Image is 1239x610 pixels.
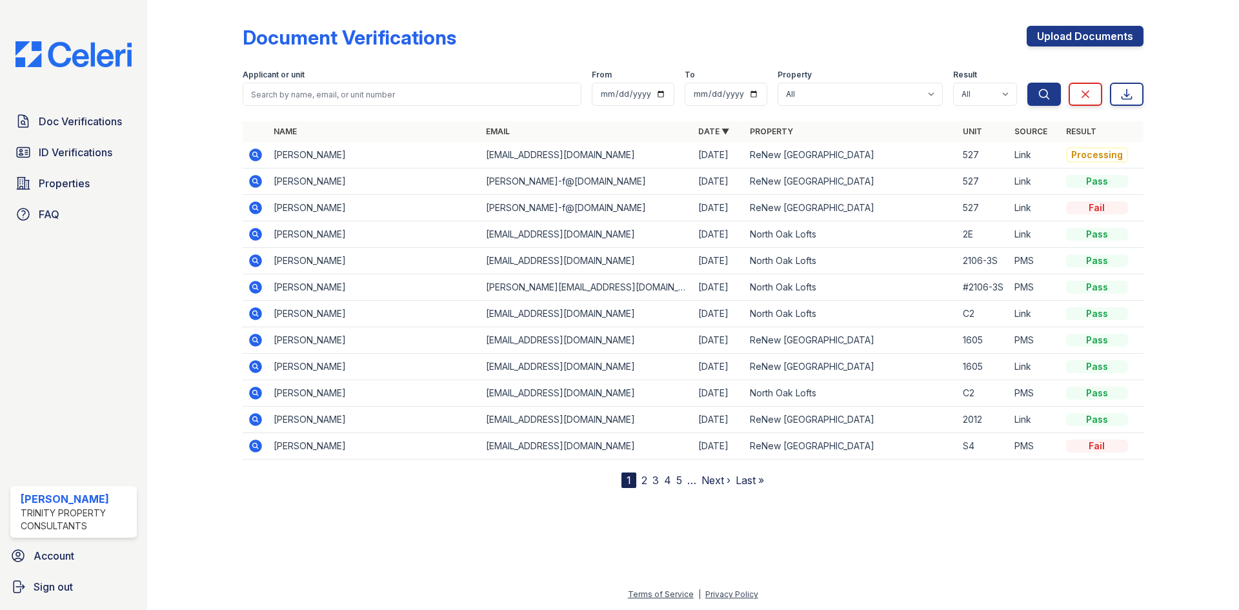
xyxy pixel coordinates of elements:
td: ReNew [GEOGRAPHIC_DATA] [745,407,957,433]
span: Properties [39,176,90,191]
span: ID Verifications [39,145,112,160]
td: PMS [1009,248,1061,274]
td: [PERSON_NAME] [268,354,481,380]
td: [PERSON_NAME]-f@[DOMAIN_NAME] [481,168,693,195]
td: [PERSON_NAME]-f@[DOMAIN_NAME] [481,195,693,221]
td: PMS [1009,274,1061,301]
div: Pass [1066,254,1128,267]
td: [DATE] [693,168,745,195]
td: C2 [958,301,1009,327]
td: North Oak Lofts [745,380,957,407]
a: FAQ [10,201,137,227]
div: Processing [1066,147,1128,163]
div: Pass [1066,334,1128,347]
a: Terms of Service [628,589,694,599]
input: Search by name, email, or unit number [243,83,581,106]
td: 1605 [958,354,1009,380]
td: ReNew [GEOGRAPHIC_DATA] [745,433,957,460]
td: Link [1009,142,1061,168]
div: Pass [1066,360,1128,373]
label: Result [953,70,977,80]
td: PMS [1009,433,1061,460]
td: [EMAIL_ADDRESS][DOMAIN_NAME] [481,354,693,380]
td: ReNew [GEOGRAPHIC_DATA] [745,327,957,354]
td: North Oak Lofts [745,301,957,327]
a: Account [5,543,142,569]
td: [PERSON_NAME] [268,195,481,221]
label: Applicant or unit [243,70,305,80]
a: Unit [963,127,982,136]
div: Fail [1066,201,1128,214]
td: [PERSON_NAME] [268,407,481,433]
td: [DATE] [693,301,745,327]
td: North Oak Lofts [745,274,957,301]
span: … [687,473,696,488]
td: ReNew [GEOGRAPHIC_DATA] [745,168,957,195]
td: [DATE] [693,248,745,274]
td: [DATE] [693,433,745,460]
td: 527 [958,142,1009,168]
a: ID Verifications [10,139,137,165]
td: [DATE] [693,195,745,221]
span: Account [34,548,74,564]
div: Pass [1066,413,1128,426]
div: Pass [1066,307,1128,320]
td: [EMAIL_ADDRESS][DOMAIN_NAME] [481,142,693,168]
td: [EMAIL_ADDRESS][DOMAIN_NAME] [481,433,693,460]
td: [PERSON_NAME] [268,301,481,327]
div: Fail [1066,440,1128,452]
td: [EMAIL_ADDRESS][DOMAIN_NAME] [481,301,693,327]
td: Link [1009,301,1061,327]
div: Pass [1066,281,1128,294]
td: [PERSON_NAME] [268,433,481,460]
td: [EMAIL_ADDRESS][DOMAIN_NAME] [481,407,693,433]
a: Result [1066,127,1096,136]
img: CE_Logo_Blue-a8612792a0a2168367f1c8372b55b34899dd931a85d93a1a3d3e32e68fde9ad4.png [5,41,142,67]
a: Name [274,127,297,136]
td: C2 [958,380,1009,407]
td: [EMAIL_ADDRESS][DOMAIN_NAME] [481,327,693,354]
a: Property [750,127,793,136]
td: Link [1009,168,1061,195]
div: [PERSON_NAME] [21,491,132,507]
td: 1605 [958,327,1009,354]
label: From [592,70,612,80]
td: [DATE] [693,142,745,168]
td: [DATE] [693,407,745,433]
a: Properties [10,170,137,196]
td: [DATE] [693,221,745,248]
td: PMS [1009,327,1061,354]
td: [DATE] [693,274,745,301]
span: Sign out [34,579,73,595]
td: 527 [958,195,1009,221]
td: [DATE] [693,327,745,354]
td: [PERSON_NAME] [268,168,481,195]
a: Sign out [5,574,142,600]
div: Pass [1066,228,1128,241]
td: S4 [958,433,1009,460]
td: [PERSON_NAME] [268,248,481,274]
label: To [685,70,695,80]
td: [PERSON_NAME] [268,221,481,248]
td: 2012 [958,407,1009,433]
td: [DATE] [693,354,745,380]
td: ReNew [GEOGRAPHIC_DATA] [745,142,957,168]
div: 1 [621,473,636,488]
a: 5 [676,474,682,487]
td: [EMAIL_ADDRESS][DOMAIN_NAME] [481,248,693,274]
div: | [698,589,701,599]
a: Last » [736,474,764,487]
a: 3 [652,474,659,487]
a: Privacy Policy [705,589,758,599]
td: [EMAIL_ADDRESS][DOMAIN_NAME] [481,380,693,407]
td: ReNew [GEOGRAPHIC_DATA] [745,195,957,221]
a: Upload Documents [1027,26,1143,46]
td: [PERSON_NAME] [268,327,481,354]
td: North Oak Lofts [745,221,957,248]
span: Doc Verifications [39,114,122,129]
div: Trinity Property Consultants [21,507,132,533]
td: Link [1009,195,1061,221]
td: ReNew [GEOGRAPHIC_DATA] [745,354,957,380]
a: 2 [641,474,647,487]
